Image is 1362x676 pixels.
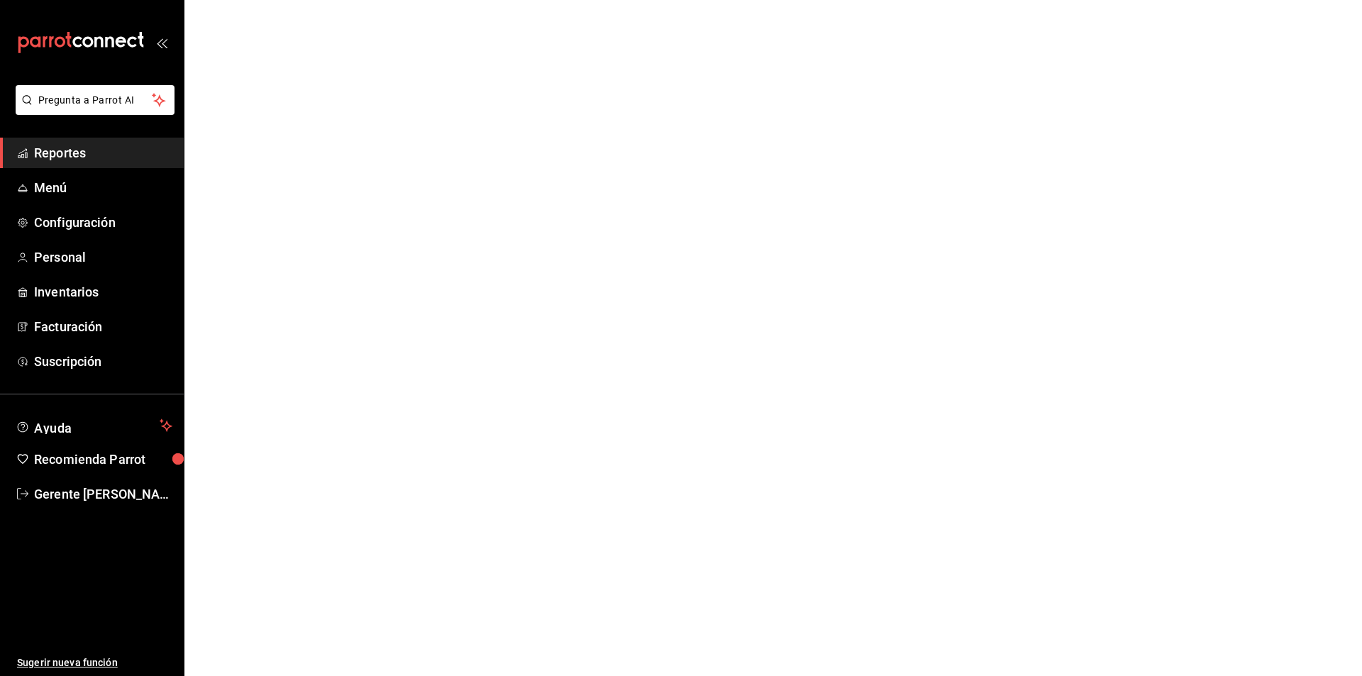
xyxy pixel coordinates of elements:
span: Reportes [34,143,172,162]
span: Pregunta a Parrot AI [38,93,153,108]
span: Inventarios [34,282,172,301]
span: Suscripción [34,352,172,371]
span: Menú [34,178,172,197]
span: Configuración [34,213,172,232]
span: Recomienda Parrot [34,450,172,469]
span: Gerente [PERSON_NAME] [34,484,172,504]
button: Pregunta a Parrot AI [16,85,175,115]
a: Pregunta a Parrot AI [10,103,175,118]
span: Personal [34,248,172,267]
button: open_drawer_menu [156,37,167,48]
span: Ayuda [34,417,154,434]
span: Sugerir nueva función [17,655,172,670]
span: Facturación [34,317,172,336]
